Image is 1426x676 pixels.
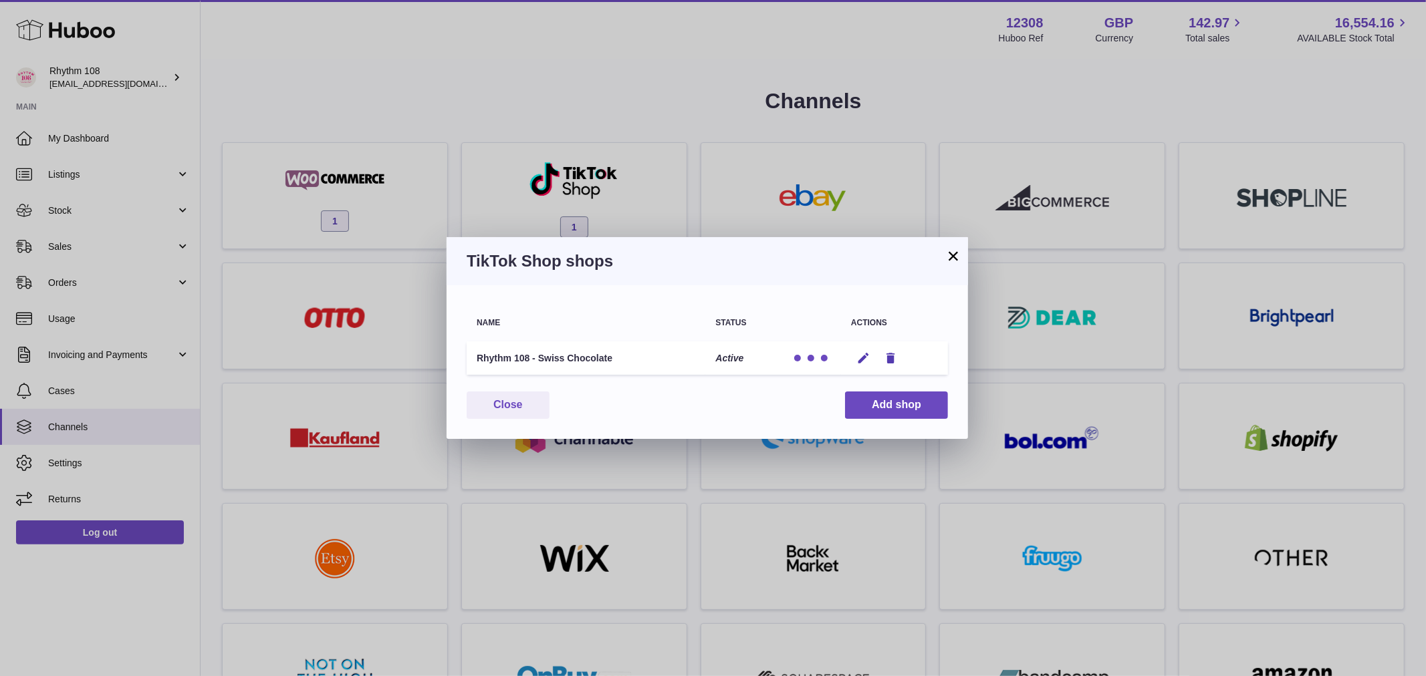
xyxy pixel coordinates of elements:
h3: TikTok Shop shops [467,250,948,272]
button: × [945,248,961,264]
div: Name [477,319,695,327]
td: Rhythm 108 - Swiss Chocolate [467,341,705,375]
div: Status [715,319,831,327]
div: Tracking Updates [808,355,814,361]
button: Add shop [845,391,948,419]
div: Order Imports [794,355,801,361]
button: Close [467,391,550,419]
p: Active [715,352,743,365]
div: Actions [851,319,938,327]
div: Stock Updates [821,355,828,361]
